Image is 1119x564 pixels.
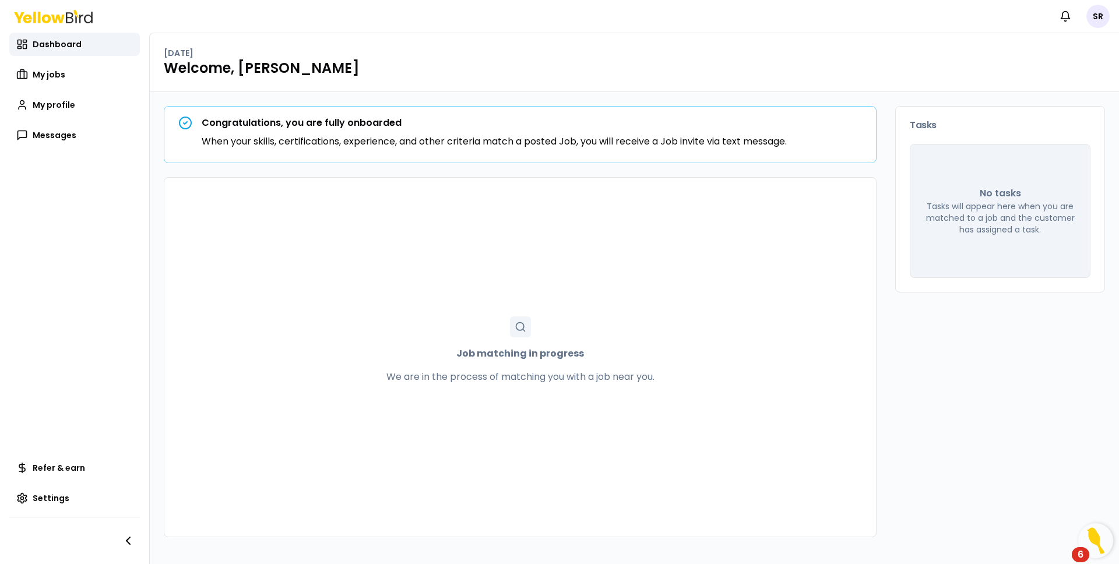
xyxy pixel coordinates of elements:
[202,135,787,149] p: When your skills, certifications, experience, and other criteria match a posted Job, you will rec...
[924,200,1076,235] p: Tasks will appear here when you are matched to a job and the customer has assigned a task.
[1078,523,1113,558] button: Open Resource Center, 6 new notifications
[33,38,82,50] span: Dashboard
[9,33,140,56] a: Dashboard
[33,462,85,474] span: Refer & earn
[9,487,140,510] a: Settings
[456,347,584,361] strong: Job matching in progress
[980,186,1021,200] p: No tasks
[9,63,140,86] a: My jobs
[202,116,402,129] strong: Congratulations, you are fully onboarded
[9,456,140,480] a: Refer & earn
[386,370,654,384] p: We are in the process of matching you with a job near you.
[33,129,76,141] span: Messages
[9,93,140,117] a: My profile
[164,47,193,59] p: [DATE]
[1086,5,1110,28] span: SR
[33,492,69,504] span: Settings
[9,124,140,147] a: Messages
[910,121,1090,130] h3: Tasks
[33,99,75,111] span: My profile
[33,69,65,80] span: My jobs
[164,59,1105,77] h1: Welcome, [PERSON_NAME]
